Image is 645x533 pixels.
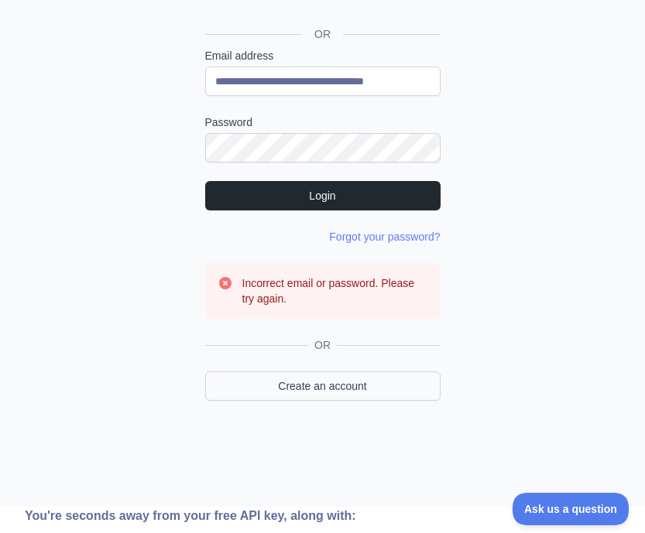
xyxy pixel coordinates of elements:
[25,507,500,525] div: You're seconds away from your free API key, along with:
[308,337,337,353] span: OR
[205,48,441,63] label: Email address
[302,26,343,42] span: OR
[205,114,441,130] label: Password
[513,493,630,525] iframe: Toggle Customer Support
[242,275,428,306] h3: Incorrect email or password. Please try again.
[205,371,441,401] a: Create an account
[205,181,441,210] button: Login
[329,231,440,243] a: Forgot your password?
